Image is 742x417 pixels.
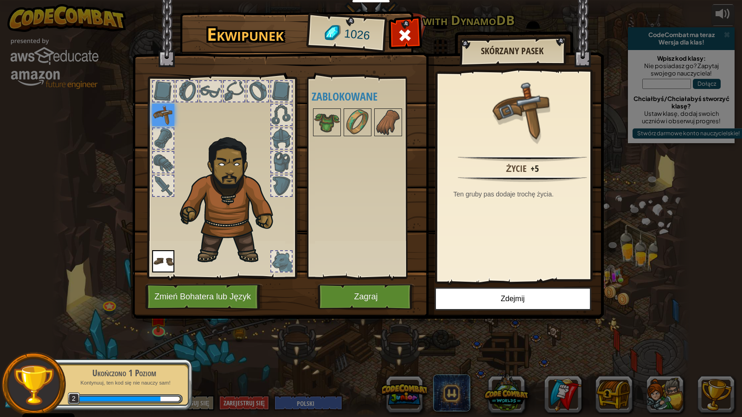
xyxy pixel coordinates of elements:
img: portrait.png [345,109,371,135]
img: portrait.png [375,109,401,135]
img: duelist_hair.png [175,130,289,265]
button: Zmień Bohatera lub Język [145,284,263,310]
span: 1026 [343,25,371,44]
img: hr.png [458,176,587,182]
div: Ten gruby pas dodaje trochę życia. [454,190,596,199]
div: Ukończono 1 Poziom [66,366,183,379]
img: portrait.png [152,250,174,272]
img: hr.png [458,156,587,162]
button: Zdejmij [435,287,591,310]
div: +5 [531,162,539,176]
span: 2 [68,392,80,405]
p: Kontynuuj, ten kod się nie nauczy sam! [66,379,183,386]
h2: Skórzany Pasek [469,46,556,56]
img: trophy.png [13,364,55,406]
h4: Zablokowane [312,90,428,102]
h1: Ekwipunek [186,25,305,44]
img: portrait.png [314,109,340,135]
img: portrait.png [493,80,553,140]
img: portrait.png [152,104,174,126]
div: Życie [506,162,527,176]
button: Zagraj [318,284,415,310]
